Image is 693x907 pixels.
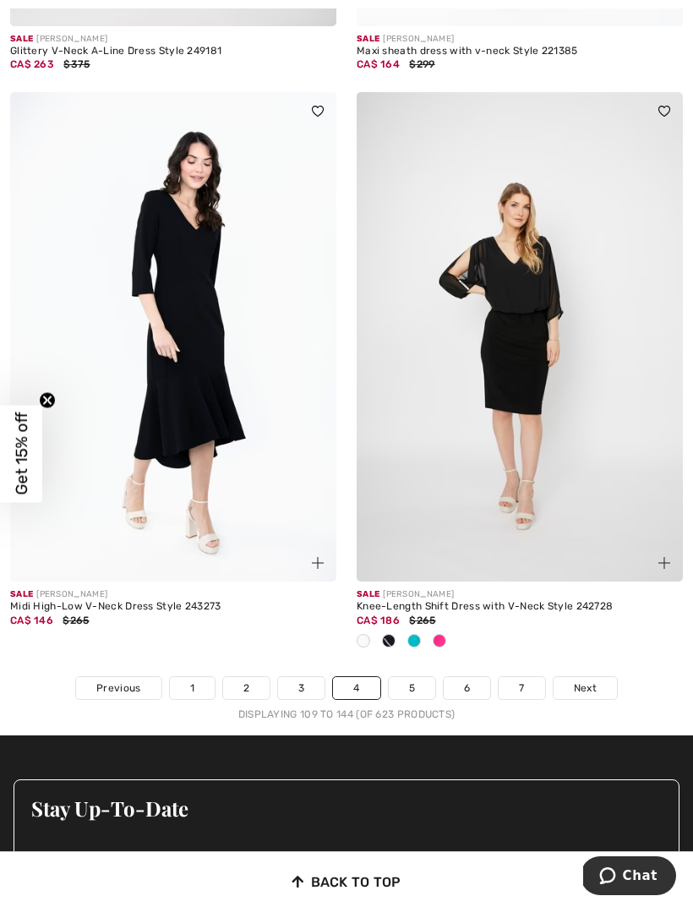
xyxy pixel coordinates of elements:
[401,628,427,656] div: Ocean blue
[357,46,683,57] div: Maxi sheath dress with v-neck Style 221385
[409,615,435,626] span: $265
[357,34,379,44] span: Sale
[31,797,662,819] h3: Stay Up-To-Date
[357,589,379,599] span: Sale
[583,856,676,899] iframe: Opens a widget where you can chat to one of our agents
[10,58,54,70] span: CA$ 263
[96,680,140,696] span: Previous
[10,601,336,613] div: Midi High-Low V-Neck Dress Style 243273
[658,557,670,569] img: plus_v2.svg
[10,589,33,599] span: Sale
[237,848,307,866] span: Latest News
[39,391,56,408] button: Close teaser
[357,92,683,582] img: Knee-Length Shift Dress with V-Neck Style 242728. Black
[312,106,324,116] img: heart_black_full.svg
[223,677,270,699] a: 2
[427,628,452,656] div: Shocking pink
[76,677,161,699] a: Previous
[357,58,400,70] span: CA$ 164
[10,34,33,44] span: Sale
[499,677,544,699] a: 7
[10,92,336,582] img: Midi High-Low V-Neck Dress Style 243273. Black
[389,677,435,699] a: 5
[170,677,215,699] a: 1
[444,677,490,699] a: 6
[312,557,324,569] img: plus_v2.svg
[357,601,683,613] div: Knee-Length Shift Dress with V-Neck Style 242728
[63,58,90,70] span: $375
[376,628,401,656] div: Midnight Blue
[357,615,400,626] span: CA$ 186
[351,628,376,656] div: Vanilla 30
[10,588,336,601] div: [PERSON_NAME]
[10,33,336,46] div: [PERSON_NAME]
[658,106,670,116] img: heart_black_full.svg
[357,588,683,601] div: [PERSON_NAME]
[12,413,31,495] span: Get 15% off
[333,677,379,699] a: 4
[357,33,683,46] div: [PERSON_NAME]
[574,680,597,696] span: Next
[278,677,325,699] a: 3
[10,615,53,626] span: CA$ 146
[10,46,336,57] div: Glittery V-Neck A-Line Dress Style 249181
[554,677,617,699] a: Next
[63,615,89,626] span: $265
[409,58,434,70] span: $299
